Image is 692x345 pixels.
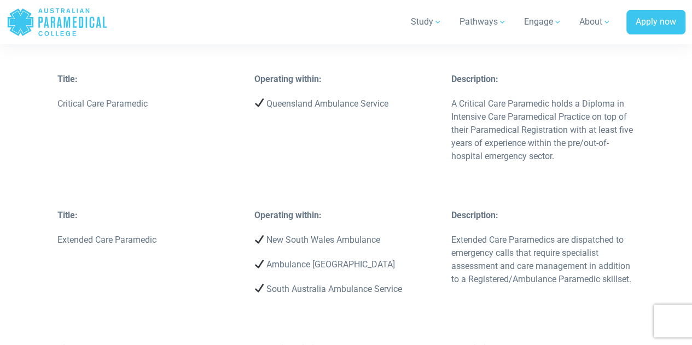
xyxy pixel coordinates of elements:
[255,260,264,268] img: ✔
[254,283,438,296] p: South Australia Ambulance Service
[451,233,635,286] p: Extended Care Paramedics are dispatched to emergency calls that require specialist assessment and...
[57,233,241,247] p: Extended Care Paramedic
[451,74,498,84] strong: Description:
[255,284,264,293] img: ✔
[254,210,322,220] strong: Operating within:
[517,7,568,37] a: Engage
[255,235,264,244] img: ✔
[57,74,78,84] strong: Title:
[7,4,108,40] a: Australian Paramedical College
[254,258,438,271] p: Ambulance [GEOGRAPHIC_DATA]
[451,210,498,220] strong: Description:
[57,210,78,220] strong: Title:
[451,97,635,163] p: A Critical Care Paramedic holds a Diploma in Intensive Care Paramedical Practice on top of their ...
[57,97,241,110] p: Critical Care Paramedic
[255,98,264,107] img: ✔
[573,7,618,37] a: About
[254,233,438,247] p: New South Wales Ambulance
[453,7,513,37] a: Pathways
[404,7,449,37] a: Study
[626,10,685,35] a: Apply now
[254,97,438,110] p: Queensland Ambulance Service
[254,74,322,84] strong: Operating within:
